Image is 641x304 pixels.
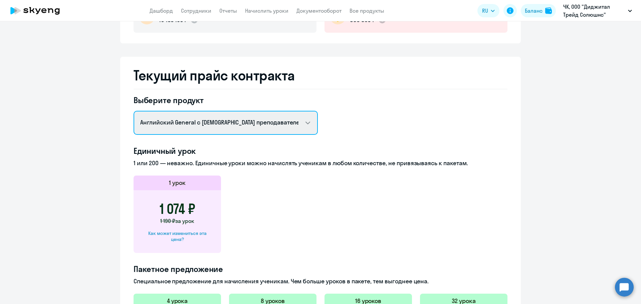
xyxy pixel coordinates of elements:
img: balance [545,7,552,14]
h5: 1 урок [169,179,186,187]
h4: Единичный урок [134,145,507,156]
div: Как может измениться эта цена? [144,230,210,242]
h4: Пакетное предложение [134,264,507,274]
button: ЧК, ООО "Диджитал Трейд Солюшнс" [560,3,635,19]
a: Документооборот [296,7,342,14]
p: 1 или 200 — неважно. Единичные уроки можно начислять ученикам в любом количестве, не привязываясь... [134,159,507,168]
h3: 1 074 ₽ [160,201,195,217]
div: Баланс [525,7,543,15]
span: за урок [175,218,194,224]
h2: Текущий прайс контракта [134,67,507,83]
a: Начислить уроки [245,7,288,14]
button: RU [477,4,499,17]
span: 1 190 ₽ [160,218,175,224]
h4: Выберите продукт [134,95,318,105]
a: Сотрудники [181,7,211,14]
span: RU [482,7,488,15]
a: Дашборд [150,7,173,14]
a: Отчеты [219,7,237,14]
p: ЧК, ООО "Диджитал Трейд Солюшнс" [563,3,625,19]
a: Все продукты [350,7,384,14]
p: Специальное предложение для начисления ученикам. Чем больше уроков в пакете, тем выгоднее цена. [134,277,507,286]
button: Балансbalance [521,4,556,17]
